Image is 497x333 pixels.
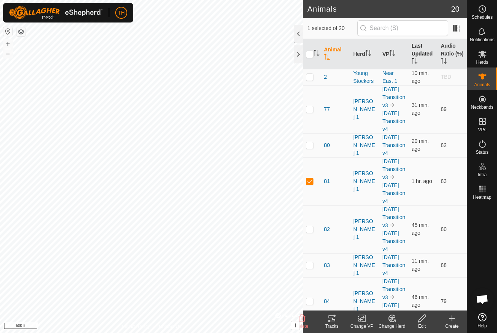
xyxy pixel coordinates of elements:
a: Privacy Policy [122,323,150,330]
img: to [389,174,395,180]
div: Create [437,323,467,330]
a: [DATE] Transition v4 [383,134,405,156]
div: [PERSON_NAME] 1 [353,133,377,157]
p-sorticon: Activate to sort [389,51,395,57]
span: Infra [477,172,486,177]
div: Edit [407,323,437,330]
th: Herd [350,39,380,69]
a: [DATE] Transition v3 [383,206,405,228]
span: 2 [324,73,327,81]
span: TH [118,9,125,17]
span: 88 [441,262,447,268]
span: 82 [441,142,447,148]
span: 83 [324,261,330,269]
span: 83 [441,178,447,184]
span: 89 [441,106,447,112]
p-sorticon: Activate to sort [313,51,319,57]
span: 81 [324,177,330,185]
div: [PERSON_NAME] 1 [353,289,377,313]
span: VPs [478,127,486,132]
a: [DATE] Transition v4 [383,254,405,276]
p-sorticon: Activate to sort [441,59,447,65]
a: [DATE] Transition v3 [383,278,405,300]
div: Tracks [317,323,347,330]
span: i [295,322,296,328]
div: Change VP [347,323,377,330]
input: Search (S) [357,20,448,36]
div: [PERSON_NAME] 1 [353,169,377,193]
span: Oct 10, 2025 at 5:36 PM [411,222,429,236]
a: Near East 1 [383,70,398,84]
button: Reset Map [3,27,12,36]
span: Animals [474,82,490,87]
div: [PERSON_NAME] 1 [353,253,377,277]
a: [DATE] Transition v4 [383,182,405,204]
span: 80 [441,226,447,232]
span: 80 [324,141,330,149]
div: Change Herd [377,323,407,330]
span: Oct 10, 2025 at 5:52 PM [411,138,429,152]
span: Heatmap [473,195,491,199]
div: [PERSON_NAME] 1 [353,97,377,121]
div: Young Stockers [353,69,377,85]
a: [DATE] Transition v4 [383,230,405,252]
span: Schedules [471,15,492,19]
span: Notifications [470,37,494,42]
th: Last Updated [408,39,438,69]
span: Herds [476,60,488,64]
p-sorticon: Activate to sort [365,51,371,57]
a: Contact Us [159,323,181,330]
th: Audio Ratio (%) [438,39,467,69]
a: [DATE] Transition v3 [383,86,405,108]
span: 1 selected of 20 [307,24,357,32]
button: Map Layers [17,27,26,36]
a: Help [467,310,497,331]
span: Status [476,150,488,154]
th: Animal [321,39,350,69]
img: to [389,102,395,108]
span: 20 [451,3,459,15]
img: to [389,294,395,300]
span: Oct 10, 2025 at 6:11 PM [411,70,429,84]
span: Neckbands [471,105,493,109]
h2: Animals [307,4,451,13]
button: i [291,321,300,330]
span: Help [477,324,487,328]
span: Oct 10, 2025 at 6:10 PM [411,258,429,272]
button: – [3,49,12,58]
img: to [389,222,395,228]
span: 77 [324,105,330,113]
span: 79 [441,298,447,304]
span: Oct 10, 2025 at 5:50 PM [411,102,429,116]
span: Oct 10, 2025 at 4:54 PM [411,178,432,184]
span: 82 [324,225,330,233]
a: [DATE] Transition v4 [383,110,405,132]
div: Open chat [471,288,494,310]
div: [PERSON_NAME] 1 [353,217,377,241]
span: 84 [324,297,330,305]
p-sorticon: Activate to sort [411,59,417,65]
img: Gallagher Logo [9,6,103,19]
span: Oct 10, 2025 at 5:35 PM [411,294,429,308]
a: [DATE] Transition v4 [383,302,405,324]
p-sorticon: Activate to sort [324,55,330,61]
span: TBD [441,74,451,80]
th: VP [380,39,409,69]
button: + [3,39,12,48]
a: [DATE] Transition v3 [383,158,405,180]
